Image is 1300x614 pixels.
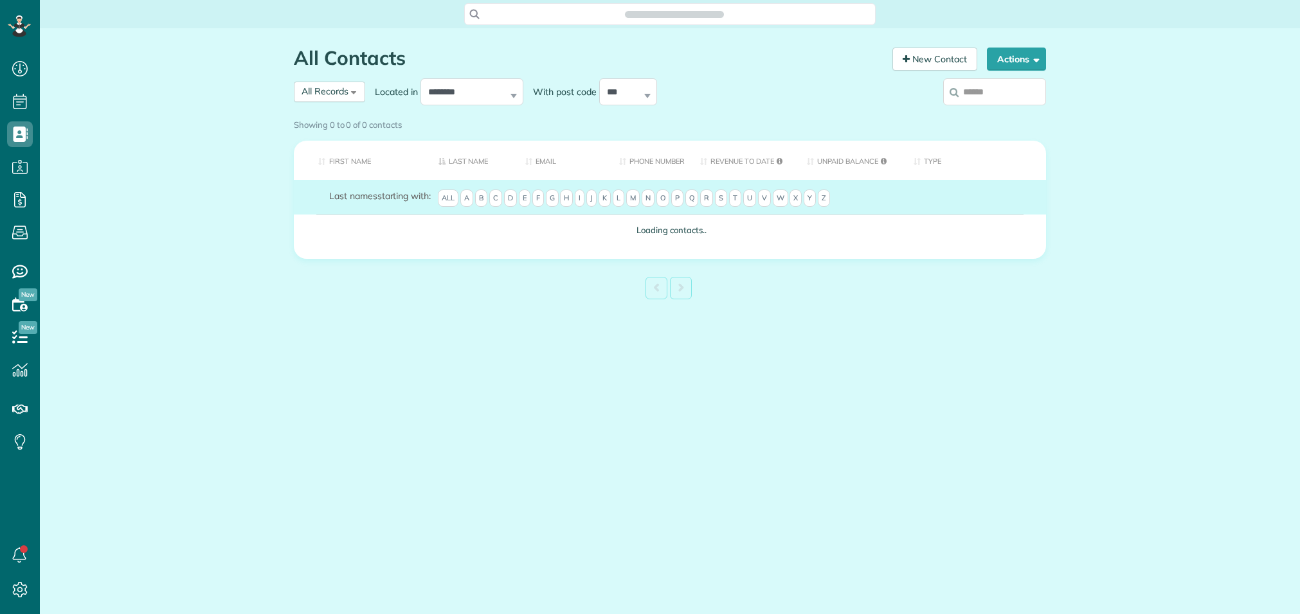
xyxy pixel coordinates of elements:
[892,48,977,71] a: New Contact
[438,189,458,207] span: All
[642,189,655,207] span: N
[294,114,1046,131] div: Showing 0 to 0 of 0 contacts
[691,141,797,180] th: Revenue to Date: activate to sort column ascending
[19,288,37,301] span: New
[429,141,516,180] th: Last Name: activate to sort column descending
[475,189,487,207] span: B
[516,141,609,180] th: Email: activate to sort column ascending
[729,189,741,207] span: T
[546,189,559,207] span: G
[818,189,830,207] span: Z
[671,189,683,207] span: P
[790,189,802,207] span: X
[294,141,429,180] th: First Name: activate to sort column ascending
[758,189,771,207] span: V
[743,189,756,207] span: U
[626,189,640,207] span: M
[329,189,431,202] label: starting with:
[560,189,573,207] span: H
[519,189,530,207] span: E
[613,189,624,207] span: L
[532,189,544,207] span: F
[19,321,37,334] span: New
[294,215,1046,246] td: Loading contacts..
[656,189,669,207] span: O
[586,189,597,207] span: J
[685,189,698,207] span: Q
[329,190,377,202] span: Last names
[804,189,816,207] span: Y
[609,141,691,180] th: Phone number: activate to sort column ascending
[460,189,473,207] span: A
[599,189,611,207] span: K
[700,189,713,207] span: R
[987,48,1046,71] button: Actions
[797,141,904,180] th: Unpaid Balance: activate to sort column ascending
[523,85,599,98] label: With post code
[575,189,584,207] span: I
[302,85,348,97] span: All Records
[715,189,727,207] span: S
[904,141,1046,180] th: Type: activate to sort column ascending
[365,85,420,98] label: Located in
[504,189,517,207] span: D
[773,189,788,207] span: W
[638,8,710,21] span: Search ZenMaid…
[294,48,883,69] h1: All Contacts
[489,189,502,207] span: C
